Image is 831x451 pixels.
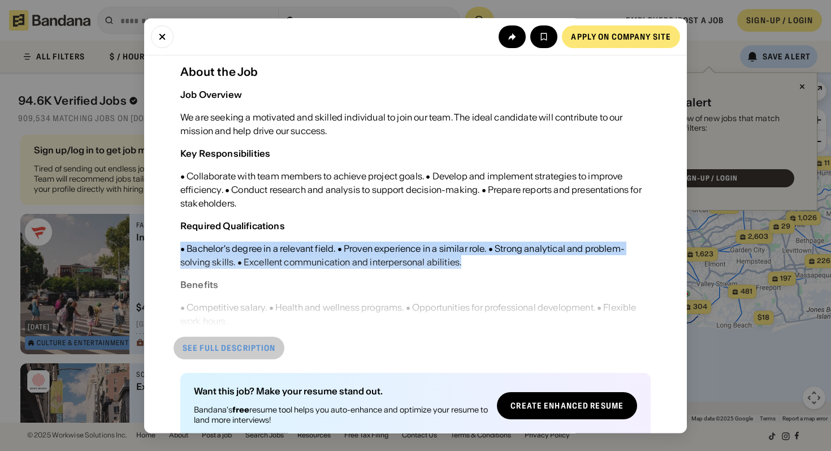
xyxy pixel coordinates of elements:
div: Benefits [180,280,218,291]
div: We are seeking a motivated and skilled individual to join our team. The ideal candidate will cont... [180,111,651,138]
div: Job Overview [180,89,242,101]
div: Apply on company site [571,32,671,40]
div: Bandana's resume tool helps you auto-enhance and optimize your resume to land more interviews! [194,405,488,426]
div: Create Enhanced Resume [510,402,624,410]
div: • Bachelor's degree in a relevant field. • Proven experience in a similar role. • Strong analytic... [180,242,651,269]
b: free [232,405,249,415]
button: Close [151,25,174,48]
div: About the Job [180,66,651,79]
div: Want this job? Make your resume stand out. [194,387,488,396]
div: • Collaborate with team members to achieve project goals. • Develop and implement strategies to i... [180,170,651,211]
div: See full description [183,345,275,353]
div: Required Qualifications [180,221,285,232]
div: Key Responsibilities [180,148,270,160]
div: • Competitive salary. • Health and wellness programs. • Opportunities for professional developmen... [180,301,651,328]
